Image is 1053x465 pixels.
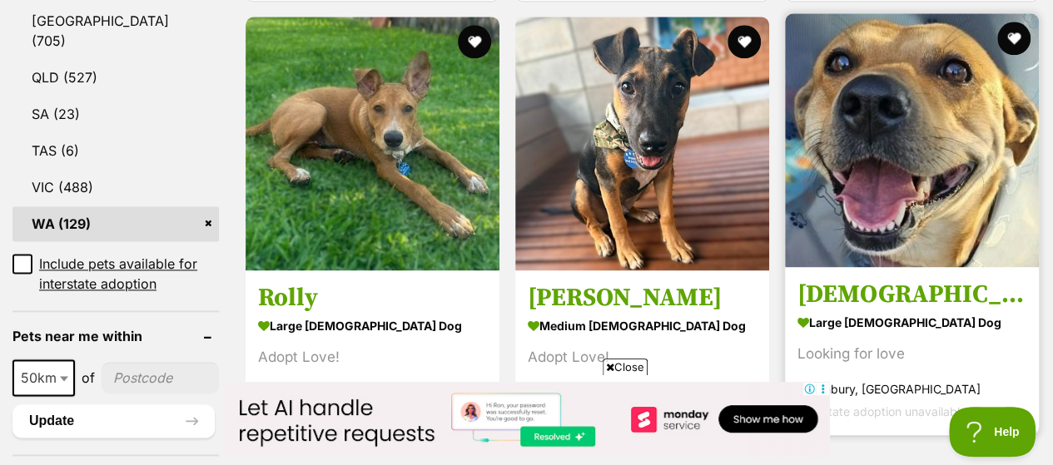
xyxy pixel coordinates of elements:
button: favourite [728,25,761,58]
h3: Rolly [258,282,487,314]
span: 50km [14,366,73,389]
img: Rolly - Mixed breed Dog [246,17,499,270]
a: SA (23) [12,96,219,131]
strong: medium [DEMOGRAPHIC_DATA] Dog [528,314,757,338]
a: Include pets available for interstate adoption [12,254,219,294]
div: Looking for love [797,343,1026,365]
strong: Bunbury, [GEOGRAPHIC_DATA] [797,378,1026,400]
span: of [82,368,95,388]
input: postcode [102,362,219,393]
iframe: Help Scout Beacon - Open [949,407,1036,457]
h3: [DEMOGRAPHIC_DATA] [797,279,1026,310]
a: [DEMOGRAPHIC_DATA] large [DEMOGRAPHIC_DATA] Dog Looking for love Bunbury, [GEOGRAPHIC_DATA] Inter... [785,266,1039,435]
a: [PERSON_NAME] medium [DEMOGRAPHIC_DATA] Dog Adopt Love! [GEOGRAPHIC_DATA], [GEOGRAPHIC_DATA] Inte... [515,270,769,438]
a: WA (129) [12,206,219,241]
a: TAS (6) [12,133,219,168]
div: Adopt Love! [258,346,487,369]
a: VIC (488) [12,170,219,205]
div: Adopt Love! [528,346,757,369]
a: [GEOGRAPHIC_DATA] (705) [12,3,219,58]
a: Rolly large [DEMOGRAPHIC_DATA] Dog Adopt Love! Djugun, [GEOGRAPHIC_DATA] Interstate adoption unav... [246,270,499,438]
span: 50km [12,359,75,396]
button: favourite [458,25,491,58]
button: favourite [997,22,1031,55]
header: Pets near me within [12,329,219,344]
iframe: Advertisement [224,382,830,457]
strong: large [DEMOGRAPHIC_DATA] Dog [797,310,1026,334]
span: Interstate adoption unavailable [797,404,966,418]
img: Lady - Mixed breed Dog [785,13,1039,267]
img: Reggie - Mixed breed Dog [515,17,769,270]
button: Update [12,404,215,438]
span: Include pets available for interstate adoption [39,254,219,294]
h3: [PERSON_NAME] [528,282,757,314]
a: QLD (527) [12,60,219,95]
span: Close [603,359,648,375]
strong: large [DEMOGRAPHIC_DATA] Dog [258,314,487,338]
